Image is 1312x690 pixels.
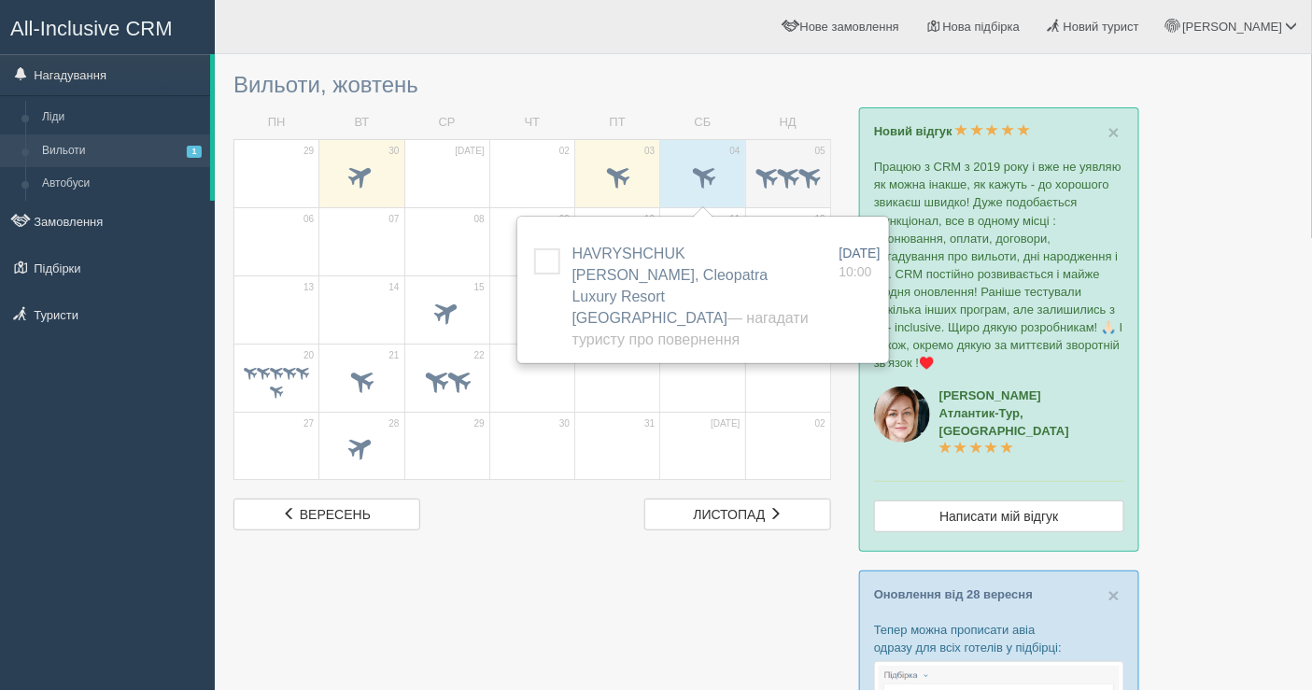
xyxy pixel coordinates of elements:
[1,1,214,52] a: All-Inclusive CRM
[839,264,872,279] span: 10:00
[300,507,371,522] span: вересень
[943,20,1021,34] span: Нова підбірка
[745,106,830,139] td: НД
[303,417,314,430] span: 27
[319,106,404,139] td: ВТ
[234,106,319,139] td: ПН
[559,417,570,430] span: 30
[1108,122,1120,142] button: Close
[388,145,399,158] span: 30
[404,106,489,139] td: СР
[874,124,1030,138] a: Новий відгук
[303,145,314,158] span: 29
[233,499,420,530] a: вересень
[1108,121,1120,143] span: ×
[388,281,399,294] span: 14
[187,146,202,158] span: 1
[572,246,809,346] a: HAVRYSHCHUK [PERSON_NAME], Cleopatra Luxury Resort [GEOGRAPHIC_DATA]— Нагадати туристу про поверн...
[474,417,485,430] span: 29
[388,417,399,430] span: 28
[572,310,809,347] span: — Нагадати туристу про повернення
[874,158,1124,372] p: Працюю з CRM з 2019 року і вже не уявляю як можна інакше, як кажуть - до хорошого звикаєш швидко!...
[730,145,741,158] span: 04
[572,246,809,346] span: HAVRYSHCHUK [PERSON_NAME], Cleopatra Luxury Resort [GEOGRAPHIC_DATA]
[874,387,930,443] img: aicrm_2143.jpg
[711,417,740,430] span: [DATE]
[874,500,1124,532] a: Написати мій відгук
[644,145,655,158] span: 03
[575,106,660,139] td: ПТ
[730,213,741,226] span: 11
[474,349,485,362] span: 22
[474,281,485,294] span: 15
[303,213,314,226] span: 06
[874,621,1124,656] p: Тепер можна прописати авіа одразу для всіх готелів у підбірці:
[474,213,485,226] span: 08
[559,145,570,158] span: 02
[34,167,210,201] a: Автобуси
[660,106,745,139] td: СБ
[34,101,210,134] a: Ліди
[455,145,484,158] span: [DATE]
[644,417,655,430] span: 31
[1108,585,1120,605] button: Close
[815,145,825,158] span: 05
[10,17,173,40] span: All-Inclusive CRM
[489,106,574,139] td: ЧТ
[303,349,314,362] span: 20
[939,388,1069,456] a: [PERSON_NAME]Атлантик-Тур, [GEOGRAPHIC_DATA]
[800,20,899,34] span: Нове замовлення
[815,417,825,430] span: 02
[815,213,825,226] span: 12
[233,73,831,97] h3: Вильоти, жовтень
[303,281,314,294] span: 13
[839,244,881,281] a: [DATE] 10:00
[694,507,766,522] span: листопад
[644,213,655,226] span: 10
[1064,20,1139,34] span: Новий турист
[1182,20,1282,34] span: [PERSON_NAME]
[644,499,831,530] a: листопад
[34,134,210,168] a: Вильоти1
[839,246,881,261] span: [DATE]
[388,213,399,226] span: 07
[1108,584,1120,606] span: ×
[874,587,1033,601] a: Оновлення від 28 вересня
[388,349,399,362] span: 21
[559,213,570,226] span: 09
